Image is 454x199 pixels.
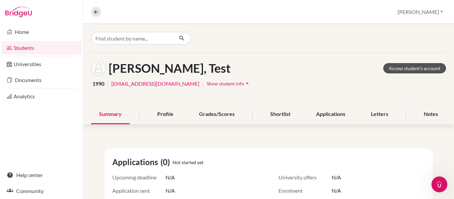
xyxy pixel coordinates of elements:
a: Documents [1,73,81,87]
span: Application sent [112,187,166,195]
iframe: Intercom live chat [431,176,447,192]
span: Enrolment [279,187,332,195]
div: Shortlist [262,105,298,124]
span: | [202,80,204,88]
div: Grades/Scores [191,105,243,124]
a: Access student's account [383,63,446,73]
input: Find student by name... [91,32,173,45]
span: Upcoming deadline [112,173,166,181]
a: [EMAIL_ADDRESS][DOMAIN_NAME] [111,80,199,88]
button: Show student infoarrow_drop_down [206,78,251,89]
span: Show student info [207,81,244,86]
a: Universities [1,57,81,71]
span: N/A [332,173,341,181]
span: N/A [166,187,175,195]
div: Summary [91,105,130,124]
a: Home [1,25,81,39]
span: University offers [279,173,332,181]
img: Test Rene's avatar [91,61,106,76]
div: Notes [416,105,446,124]
span: N/A [332,187,341,195]
i: arrow_drop_down [244,80,251,87]
button: [PERSON_NAME] [395,6,446,18]
div: Letters [363,105,396,124]
div: Profile [149,105,181,124]
a: Community [1,184,81,198]
span: (0) [161,156,172,168]
a: Analytics [1,90,81,103]
span: Not started yet [172,159,203,166]
a: Students [1,41,81,54]
h1: [PERSON_NAME], Test [109,61,231,75]
span: 1990 [92,80,104,88]
a: Help center [1,168,81,182]
span: | [107,80,109,88]
span: Applications [112,156,161,168]
span: N/A [166,173,175,181]
img: Bridge-U [5,7,32,17]
div: Applications [308,105,353,124]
